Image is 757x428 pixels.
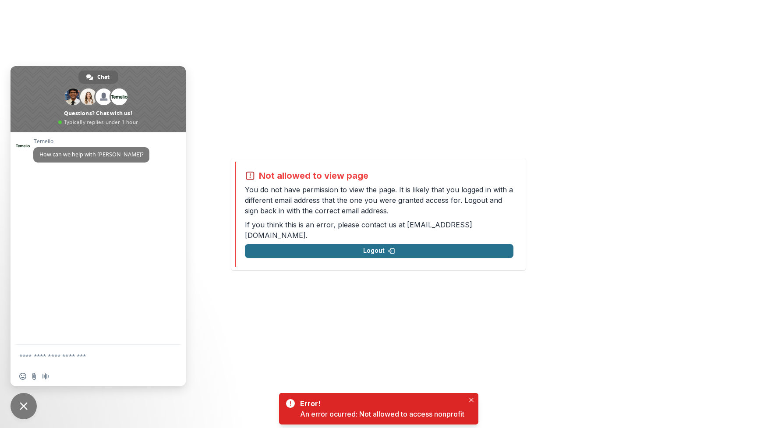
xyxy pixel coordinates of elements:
[19,345,159,367] textarea: Compose your message...
[466,395,477,405] button: Close
[31,373,38,380] span: Send a file
[11,393,37,419] a: Close chat
[19,373,26,380] span: Insert an emoji
[259,170,368,181] h2: Not allowed to view page
[33,138,149,145] span: Temelio
[42,373,49,380] span: Audio message
[245,220,472,240] a: [EMAIL_ADDRESS][DOMAIN_NAME]
[39,151,143,158] span: How can we help with [PERSON_NAME]?
[300,398,461,409] div: Error!
[97,71,110,84] span: Chat
[245,244,513,258] button: Logout
[300,409,464,419] div: An error ocurred: Not allowed to access nonprofit
[78,71,118,84] a: Chat
[245,219,513,241] p: If you think this is an error, please contact us at .
[245,184,513,216] p: You do not have permission to view the page. It is likely that you logged in with a different ema...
